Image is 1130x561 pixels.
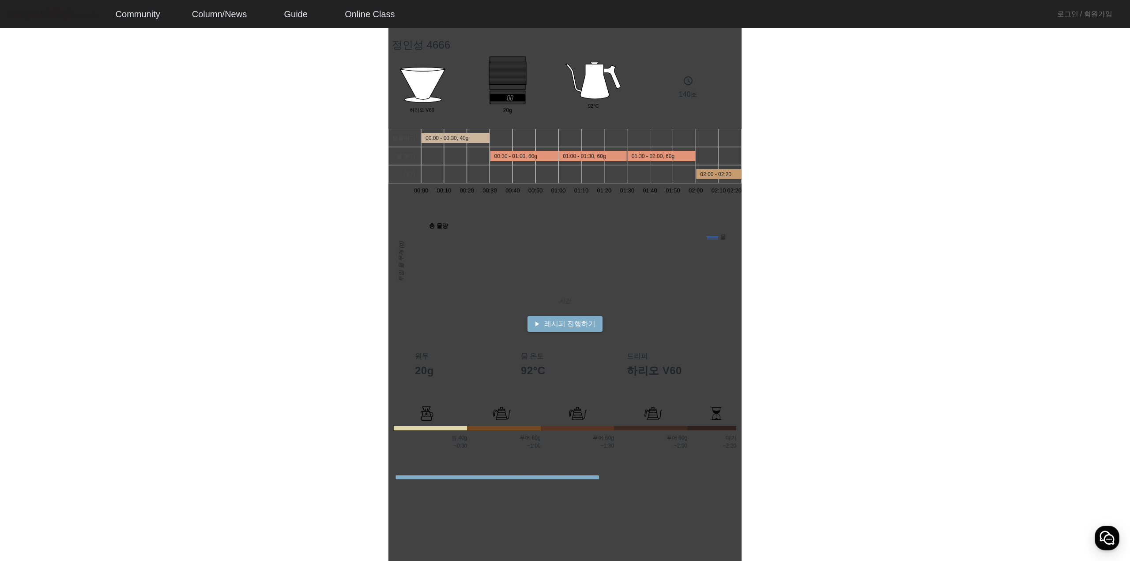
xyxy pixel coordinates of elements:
text: 02:20 [727,187,742,194]
img: bloom [418,405,435,422]
p: 140초 [651,89,726,100]
text: 물 [720,233,726,240]
text: 00:00 [414,187,429,194]
text: 01:30 [620,187,634,194]
text: 00:50 [519,290,534,297]
text: 300 [414,231,423,237]
text: 투입 물 무게 (g) [398,241,404,282]
text: 00:20 [461,290,475,297]
a: Guide [277,2,315,26]
text: 00:10 [441,290,456,297]
text: 02:10 [674,290,689,297]
text: 00:50 [528,187,543,194]
p: ~2:20 [687,442,736,450]
a: Column/News [185,2,254,26]
p: ~0:30 [394,442,467,450]
text: 01:20 [597,187,612,194]
a: 로그인 / 회원가입 [1057,9,1112,19]
text: 01:30 [597,290,611,297]
a: Online Class [338,2,402,26]
p: ~2:00 [614,442,687,450]
text: 총 물량 [429,222,448,229]
text: 01:50 [635,290,650,297]
img: bloom [708,405,725,422]
h1: 하리오 V60 [627,364,715,377]
img: bloom [569,405,587,422]
img: bloom [493,405,511,422]
text: 01:00 - 01:30, 60g [563,153,606,159]
text: 시간 [559,297,572,304]
svg: A chart. [388,217,742,305]
text: 대기 [404,171,415,177]
text: 02:00 [689,187,703,194]
text: 01:10 [558,290,573,297]
text: 200 [414,249,423,256]
text: 02:20 [693,290,708,297]
text: 물 붓기 [396,153,415,159]
text: 100 [414,267,423,274]
span: 레시피 진행하기 [544,319,595,329]
svg: A chart. [388,129,742,217]
text: 01:40 [643,187,657,194]
text: 00:10 [437,187,452,194]
text: 02:00 [655,290,669,297]
p: 푸어 60g [541,434,614,442]
text: 01:40 [616,290,631,297]
p: ~1:30 [541,442,614,450]
p: 푸어 60g [467,434,540,442]
h3: 물 온도 [521,352,609,360]
p: 푸어 60g [614,434,687,442]
text: 01:30 - 02:00, 60g [632,153,674,159]
a: Community [109,2,167,26]
text: 01:00 [539,290,553,297]
button: 레시피 진행하기 [527,316,603,332]
tspan: 20g [503,107,512,113]
mat-icon: schedule [683,75,693,86]
p: 뜸 40g [394,434,467,442]
text: 01:00 [551,187,566,194]
h2: 정인성 4666 [392,37,450,53]
text: 00:20 [460,187,474,194]
h1: 20g [415,364,503,377]
text: 00:30 [480,290,495,297]
text: 00:00 [422,290,437,297]
h1: 92°C [521,364,609,377]
text: 00:40 [505,187,520,194]
text: 02:00 - 02:20 [700,171,731,177]
p: 대기 [687,434,736,442]
img: logo [7,7,100,22]
h3: 원두 [415,352,503,360]
text: 02:10 [712,187,726,194]
text: 뜸들이기 [392,135,415,141]
text: 00:00 - 00:30, 40g [426,135,468,141]
tspan: 하리오 V60 [410,107,434,113]
text: 01:10 [574,187,589,194]
h3: 드리퍼 [627,352,715,360]
text: 01:20 [577,290,592,297]
p: ~1:00 [467,442,540,450]
text: 00:30 - 01:00, 60g [494,153,537,159]
text: 01:50 [666,187,680,194]
text: 00:30 [482,187,497,194]
text: 0 [420,285,423,292]
text: 00:40 [500,290,514,297]
img: bloom [644,405,662,422]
